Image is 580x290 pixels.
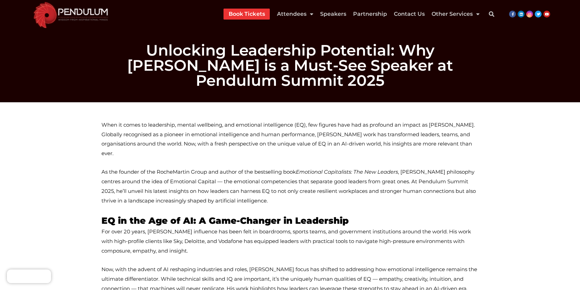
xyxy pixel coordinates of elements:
[353,9,387,20] a: Partnership
[296,169,398,175] em: Emotional Capitalists: The New Leaders
[101,228,471,254] span: For over 20 years, [PERSON_NAME] influence has been felt in boardrooms, sports teams, and governm...
[223,9,479,20] nav: Menu
[101,121,475,157] span: When it comes to leadership, mental wellbeing, and emotional intelligence (EQ), few figures have ...
[431,9,479,20] a: Other Services
[229,9,265,20] a: Book Tickets
[277,9,313,20] a: Attendees
[101,215,349,226] strong: EQ in the Age of AI: A Game-Changer in Leadership
[98,43,482,88] h1: Unlocking Leadership Potential: Why [PERSON_NAME] is a Must-See Speaker at Pendulum Summit 2025
[320,9,346,20] a: Speakers
[484,7,498,21] div: Search
[7,269,51,283] iframe: Brevo live chat
[101,169,476,204] span: As the founder of the RocheMartin Group and author of the bestselling book , [PERSON_NAME] philos...
[394,9,424,20] a: Contact Us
